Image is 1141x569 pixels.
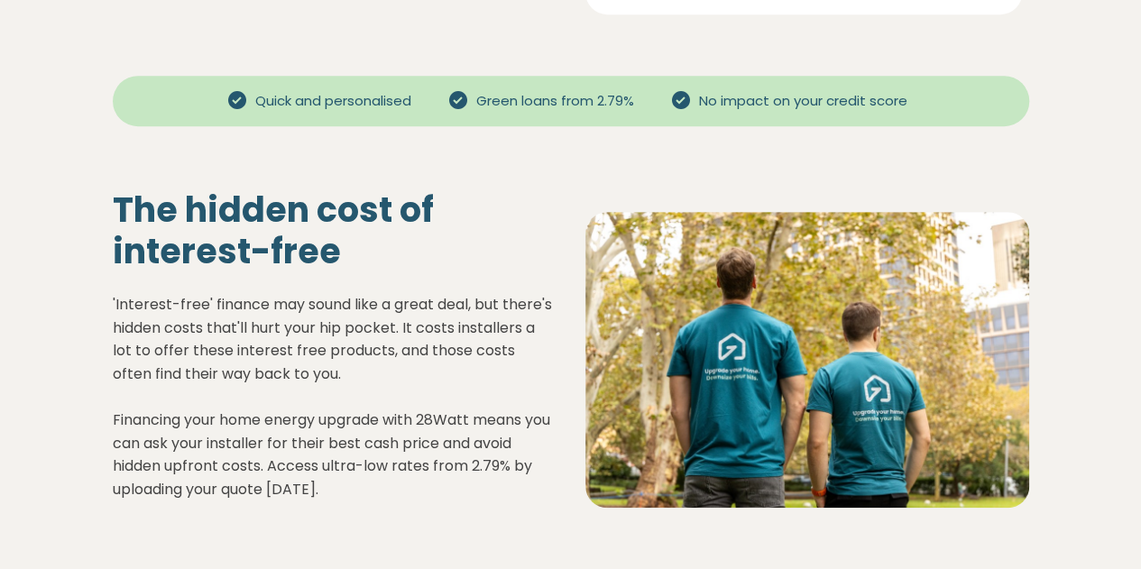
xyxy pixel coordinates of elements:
iframe: Chat Widget [1051,482,1141,569]
h2: The hidden cost of interest-free [113,189,557,271]
p: 'Interest-free' finance may sound like a great deal, but there's hidden costs that'll hurt your h... [113,293,557,500]
img: Solar panel installation on a residential roof [585,212,1029,508]
span: Green loans from 2.79% [469,91,641,112]
span: Quick and personalised [248,91,419,112]
span: No impact on your credit score [692,91,915,112]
